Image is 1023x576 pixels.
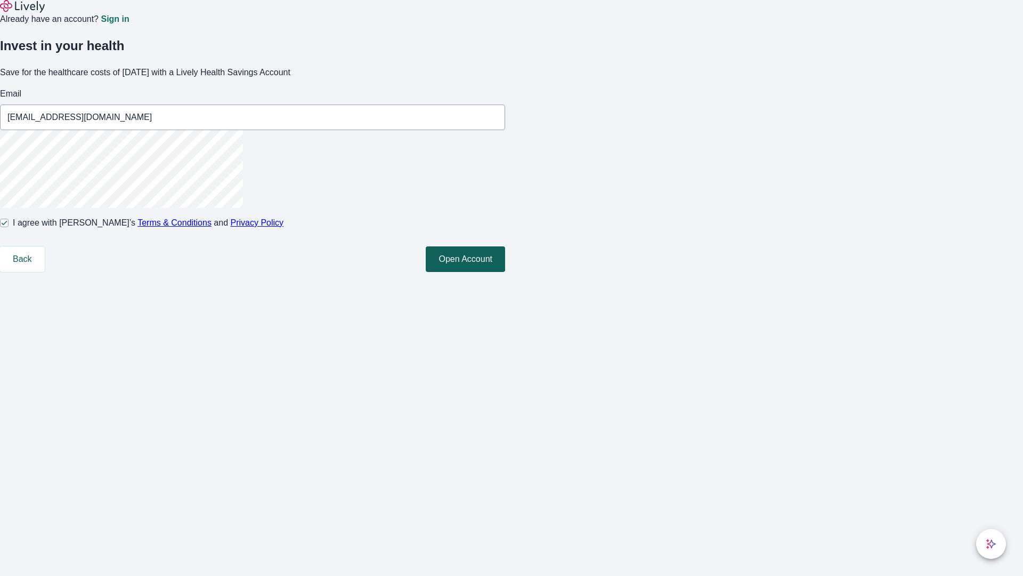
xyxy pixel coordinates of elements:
a: Sign in [101,15,129,23]
svg: Lively AI Assistant [986,539,996,549]
span: I agree with [PERSON_NAME]’s and [13,217,283,229]
button: chat [976,529,1006,559]
a: Terms & Conditions [137,218,212,227]
button: Open Account [426,246,505,272]
a: Privacy Policy [231,218,284,227]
